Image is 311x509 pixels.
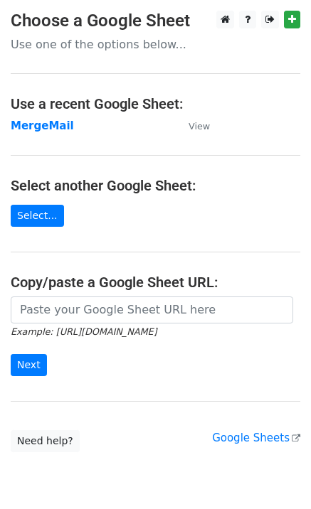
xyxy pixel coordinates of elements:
a: View [174,119,210,132]
a: MergeMail [11,119,74,132]
p: Use one of the options below... [11,37,300,52]
h4: Copy/paste a Google Sheet URL: [11,274,300,291]
input: Next [11,354,47,376]
a: Select... [11,205,64,227]
small: Example: [URL][DOMAIN_NAME] [11,326,157,337]
h4: Use a recent Google Sheet: [11,95,300,112]
small: View [189,121,210,132]
input: Paste your Google Sheet URL here [11,296,293,323]
h3: Choose a Google Sheet [11,11,300,31]
h4: Select another Google Sheet: [11,177,300,194]
a: Need help? [11,430,80,452]
a: Google Sheets [212,432,300,444]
